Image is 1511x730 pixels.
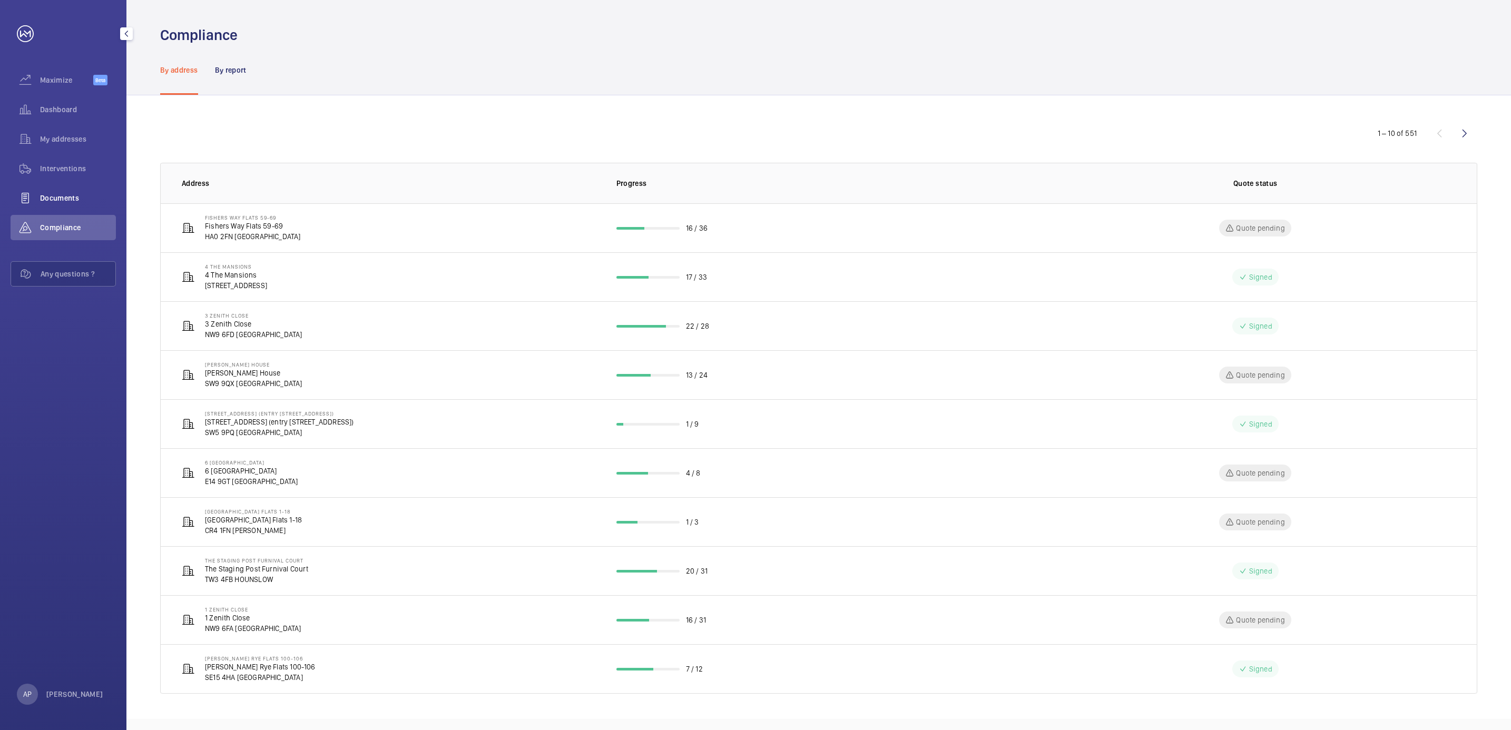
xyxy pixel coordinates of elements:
span: Beta [93,75,107,85]
p: TW3 4FB HOUNSLOW [205,574,309,585]
h1: Compliance [160,25,238,45]
p: [PERSON_NAME] Rye Flats 100-106 [205,662,316,672]
p: [STREET_ADDRESS] [205,280,267,291]
p: 13 / 24 [686,370,708,380]
p: Signed [1249,419,1272,429]
p: Signed [1249,272,1272,282]
p: 6 [GEOGRAPHIC_DATA] [205,466,298,476]
p: SW5 9PQ [GEOGRAPHIC_DATA] [205,427,354,438]
p: Quote pending [1236,223,1284,233]
p: Quote pending [1236,370,1284,380]
span: Dashboard [40,104,116,115]
p: Signed [1249,664,1272,674]
p: By report [215,65,247,75]
p: AP [23,689,32,699]
p: Progress [616,178,1038,189]
p: 16 / 36 [686,223,708,233]
p: 6 [GEOGRAPHIC_DATA] [205,459,298,466]
p: NW9 6FD [GEOGRAPHIC_DATA] [205,329,302,340]
p: HA0 2FN [GEOGRAPHIC_DATA] [205,231,301,242]
span: Interventions [40,163,116,174]
span: Any questions ? [41,269,115,279]
div: 1 – 10 of 551 [1378,128,1417,139]
p: Signed [1249,566,1272,576]
p: [STREET_ADDRESS] (entry [STREET_ADDRESS]) [205,417,354,427]
p: NW9 6FA [GEOGRAPHIC_DATA] [205,623,301,634]
p: Signed [1249,321,1272,331]
span: Compliance [40,222,116,233]
p: SW9 9QX [GEOGRAPHIC_DATA] [205,378,302,389]
p: 20 / 31 [686,566,708,576]
p: [PERSON_NAME] House [205,361,302,368]
p: 4 The Mansions [205,270,267,280]
p: SE15 4HA [GEOGRAPHIC_DATA] [205,672,316,683]
span: Documents [40,193,116,203]
p: 3 Zenith Close [205,319,302,329]
p: E14 9GT [GEOGRAPHIC_DATA] [205,476,298,487]
p: Address [182,178,600,189]
p: 7 / 12 [686,664,703,674]
p: [PERSON_NAME] Rye Flats 100-106 [205,655,316,662]
p: 1 Zenith Close [205,606,301,613]
p: Quote pending [1236,517,1284,527]
p: [PERSON_NAME] [46,689,103,699]
p: Quote pending [1236,615,1284,625]
span: Maximize [40,75,93,85]
p: 4 / 8 [686,468,701,478]
p: 16 / 31 [686,615,706,625]
p: The Staging Post Furnival Court [205,557,309,564]
p: Quote status [1233,178,1277,189]
p: 17 / 33 [686,272,707,282]
p: 3 Zenith Close [205,312,302,319]
p: 1 Zenith Close [205,613,301,623]
p: By address [160,65,198,75]
p: Fishers Way Flats 59-69 [205,221,301,231]
p: 22 / 28 [686,321,709,331]
p: 4 The Mansions [205,263,267,270]
p: [STREET_ADDRESS] (entry [STREET_ADDRESS]) [205,410,354,417]
p: CR4 1FN [PERSON_NAME] [205,525,302,536]
p: 1 / 9 [686,419,699,429]
p: The Staging Post Furnival Court [205,564,309,574]
p: [PERSON_NAME] House [205,368,302,378]
p: [GEOGRAPHIC_DATA] Flats 1-18 [205,515,302,525]
span: My addresses [40,134,116,144]
p: 1 / 3 [686,517,699,527]
p: Fishers Way Flats 59-69 [205,214,301,221]
p: [GEOGRAPHIC_DATA] Flats 1-18 [205,508,302,515]
p: Quote pending [1236,468,1284,478]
